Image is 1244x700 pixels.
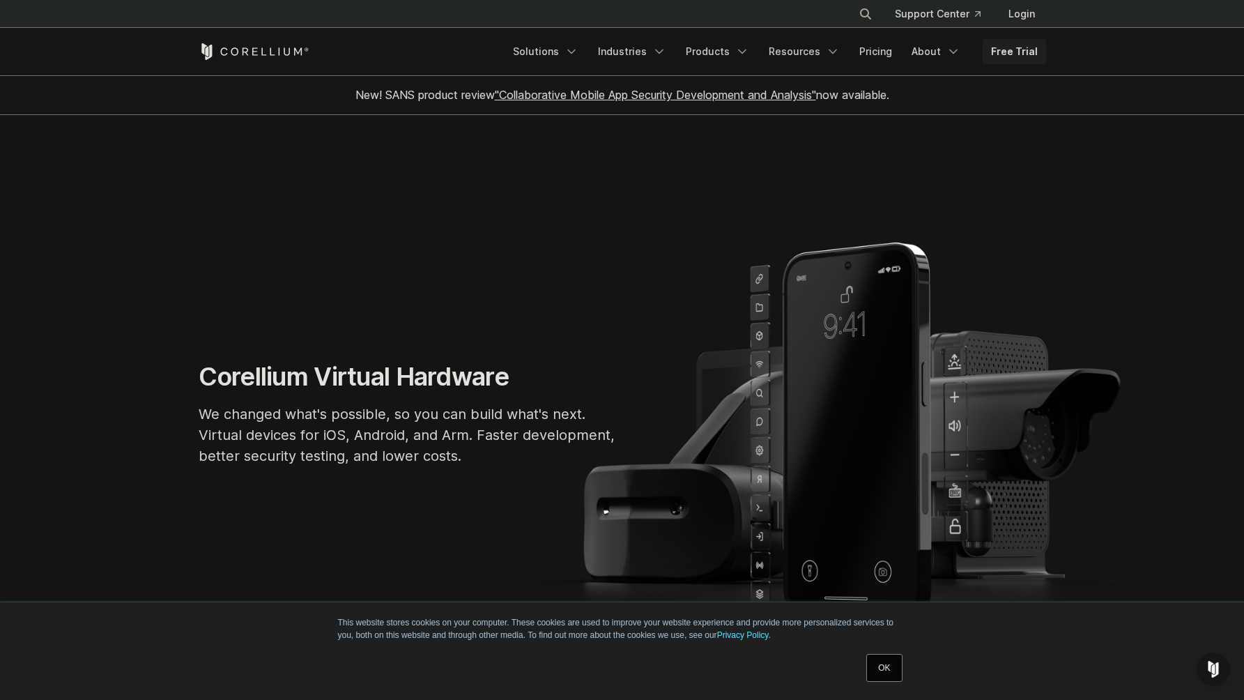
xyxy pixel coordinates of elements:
p: This website stores cookies on your computer. These cookies are used to improve your website expe... [338,616,907,641]
a: Solutions [505,39,587,64]
a: Support Center [884,1,992,26]
a: "Collaborative Mobile App Security Development and Analysis" [495,88,816,102]
button: Search [853,1,878,26]
a: Resources [760,39,848,64]
span: New! SANS product review now available. [355,88,889,102]
a: Privacy Policy. [717,630,771,640]
a: Free Trial [983,39,1046,64]
div: Navigation Menu [505,39,1046,64]
p: We changed what's possible, so you can build what's next. Virtual devices for iOS, Android, and A... [199,404,617,466]
a: OK [866,654,902,682]
a: Products [677,39,758,64]
a: Login [997,1,1046,26]
a: About [903,39,969,64]
a: Industries [590,39,675,64]
a: Pricing [851,39,900,64]
h1: Corellium Virtual Hardware [199,361,617,393]
a: Corellium Home [199,43,309,60]
div: Navigation Menu [842,1,1046,26]
div: Open Intercom Messenger [1197,653,1230,686]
